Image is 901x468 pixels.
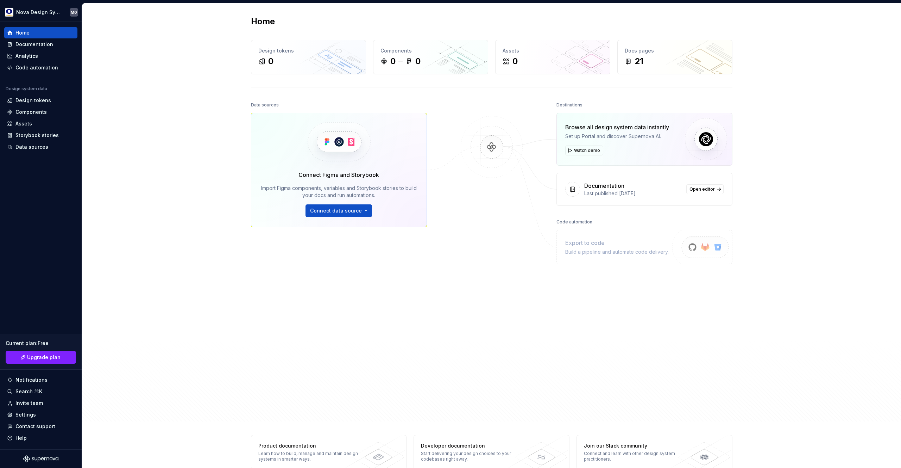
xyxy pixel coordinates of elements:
div: Connect Figma and Storybook [298,171,379,179]
a: Storybook stories [4,130,77,141]
div: Current plan : Free [6,340,76,347]
button: Nova Design SystemMO [1,5,80,20]
div: Browse all design system data instantly [565,123,669,131]
a: Documentation [4,39,77,50]
a: Data sources [4,141,77,153]
div: Set up Portal and discover Supernova AI. [565,133,669,140]
a: Docs pages21 [617,40,732,74]
a: Assets0 [495,40,610,74]
div: Product documentation [258,442,361,449]
div: MO [71,10,77,15]
button: Connect data source [305,204,372,217]
div: Docs pages [625,47,725,54]
div: Code automation [556,217,592,227]
button: Notifications [4,374,77,386]
button: Help [4,432,77,444]
div: Home [15,29,30,36]
div: Learn how to build, manage and maintain design systems in smarter ways. [258,451,361,462]
a: Home [4,27,77,38]
span: Connect data source [310,207,362,214]
div: Developer documentation [421,442,523,449]
button: Upgrade plan [6,351,76,364]
div: Design system data [6,86,47,92]
div: Connect and learn with other design system practitioners. [584,451,686,462]
div: Design tokens [15,97,51,104]
a: Analytics [4,50,77,62]
a: Components00 [373,40,488,74]
button: Watch demo [565,146,603,155]
div: Import Figma components, variables and Storybook stories to build your docs and run automations. [261,185,417,199]
div: 21 [635,56,643,67]
div: Destinations [556,100,582,110]
div: Assets [503,47,603,54]
div: Assets [15,120,32,127]
div: Export to code [565,239,669,247]
div: Data sources [251,100,279,110]
div: Design tokens [258,47,359,54]
div: Analytics [15,53,38,60]
div: 0 [512,56,518,67]
span: Open editor [689,186,715,192]
div: 0 [390,56,396,67]
div: Documentation [15,41,53,48]
a: Components [4,106,77,118]
a: Assets [4,118,77,129]
span: Upgrade plan [27,354,61,361]
div: Join our Slack community [584,442,686,449]
div: Help [15,435,27,442]
div: Start delivering your design choices to your codebases right away. [421,451,523,462]
div: Search ⌘K [15,388,42,395]
a: Open editor [686,184,724,194]
div: 0 [415,56,421,67]
button: Contact support [4,421,77,432]
button: Search ⌘K [4,386,77,397]
div: Last published [DATE] [584,190,682,197]
a: Code automation [4,62,77,73]
img: 913bd7b2-a929-4ec6-8b51-b8e1675eadd7.png [5,8,13,17]
div: Settings [15,411,36,418]
span: Watch demo [574,148,600,153]
a: Invite team [4,398,77,409]
a: Design tokens [4,95,77,106]
div: Storybook stories [15,132,59,139]
div: Components [15,109,47,116]
div: Data sources [15,143,48,150]
div: Notifications [15,376,48,383]
div: Code automation [15,64,58,71]
div: Components [380,47,481,54]
svg: Supernova Logo [23,455,58,462]
div: Contact support [15,423,55,430]
div: Invite team [15,400,43,407]
div: Nova Design System [16,9,61,16]
a: Settings [4,409,77,420]
a: Design tokens0 [251,40,366,74]
div: Documentation [584,181,624,190]
h2: Home [251,16,275,27]
div: Build a pipeline and automate code delivery. [565,248,669,255]
div: 0 [268,56,273,67]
